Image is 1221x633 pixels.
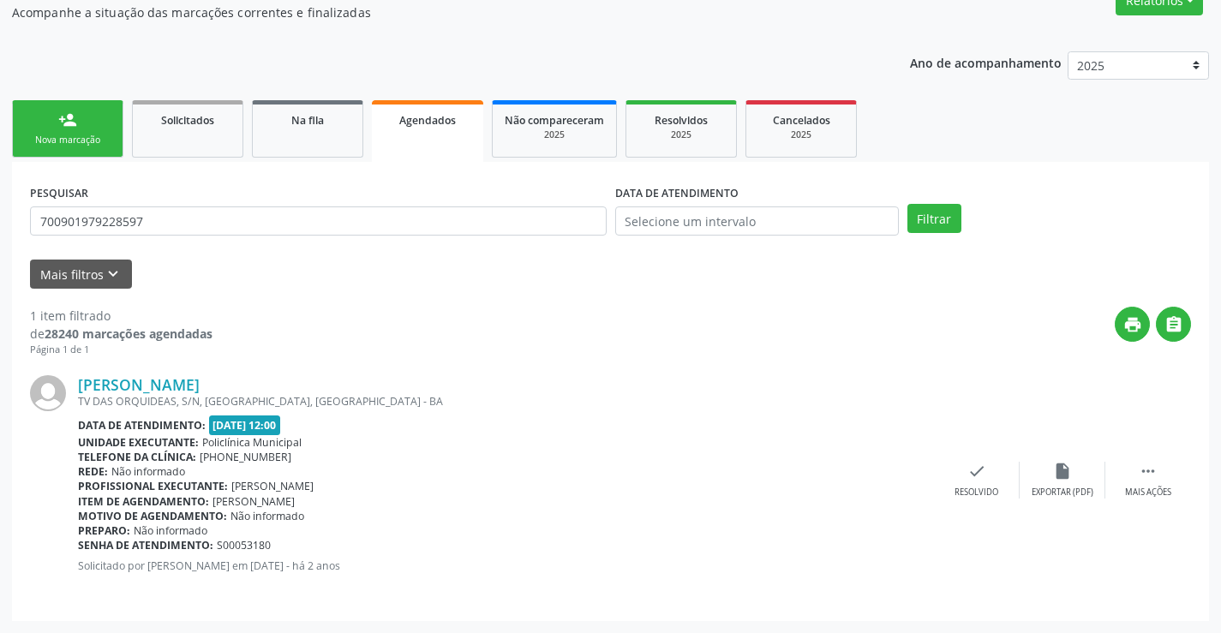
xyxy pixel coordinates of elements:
[78,418,206,433] b: Data de atendimento:
[955,487,998,499] div: Resolvido
[78,375,200,394] a: [PERSON_NAME]
[1156,307,1191,342] button: 
[12,3,850,21] p: Acompanhe a situação das marcações correntes e finalizadas
[78,538,213,552] b: Senha de atendimento:
[209,415,281,435] span: [DATE] 12:00
[1123,315,1142,334] i: print
[1053,462,1072,481] i: insert_drive_file
[30,260,132,290] button: Mais filtroskeyboard_arrow_down
[58,110,77,129] div: person_add
[217,538,271,552] span: S00053180
[25,134,111,146] div: Nova marcação
[1032,487,1093,499] div: Exportar (PDF)
[967,462,986,481] i: check
[78,464,108,479] b: Rede:
[615,206,899,236] input: Selecione um intervalo
[30,375,66,411] img: img
[78,479,228,493] b: Profissional executante:
[134,523,207,538] span: Não informado
[505,128,604,141] div: 2025
[1125,487,1171,499] div: Mais ações
[30,325,212,343] div: de
[1115,307,1150,342] button: print
[1139,462,1158,481] i: 
[230,509,304,523] span: Não informado
[104,265,123,284] i: keyboard_arrow_down
[910,51,1062,73] p: Ano de acompanhamento
[505,113,604,128] span: Não compareceram
[758,128,844,141] div: 2025
[78,509,227,523] b: Motivo de agendamento:
[200,450,291,464] span: [PHONE_NUMBER]
[1164,315,1183,334] i: 
[773,113,830,128] span: Cancelados
[399,113,456,128] span: Agendados
[30,307,212,325] div: 1 item filtrado
[30,206,607,236] input: Nome, CNS
[907,204,961,233] button: Filtrar
[30,343,212,357] div: Página 1 de 1
[78,523,130,538] b: Preparo:
[161,113,214,128] span: Solicitados
[78,494,209,509] b: Item de agendamento:
[78,435,199,450] b: Unidade executante:
[212,494,295,509] span: [PERSON_NAME]
[45,325,212,342] strong: 28240 marcações agendadas
[202,435,302,450] span: Policlínica Municipal
[231,479,314,493] span: [PERSON_NAME]
[30,180,88,206] label: PESQUISAR
[615,180,739,206] label: DATA DE ATENDIMENTO
[111,464,185,479] span: Não informado
[655,113,708,128] span: Resolvidos
[638,128,724,141] div: 2025
[78,450,196,464] b: Telefone da clínica:
[78,558,934,573] p: Solicitado por [PERSON_NAME] em [DATE] - há 2 anos
[78,394,934,409] div: TV DAS ORQUIDEAS, S/N, [GEOGRAPHIC_DATA], [GEOGRAPHIC_DATA] - BA
[291,113,324,128] span: Na fila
